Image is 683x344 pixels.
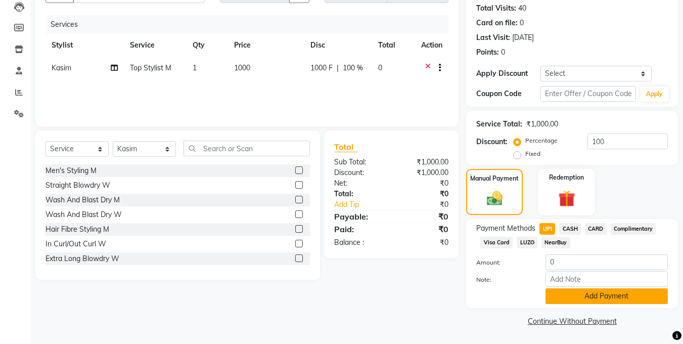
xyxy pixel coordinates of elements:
label: Percentage [525,136,558,145]
span: | [337,63,339,73]
div: ₹0 [402,199,457,210]
input: Add Note [545,271,668,287]
span: Total [334,142,357,152]
span: Kasim [52,63,71,72]
div: Total: [327,189,391,199]
div: [DATE] [512,32,534,43]
div: Hair Fibre Styling M [45,224,109,235]
div: ₹0 [391,210,456,223]
a: Continue Without Payment [468,316,676,327]
div: ₹0 [391,178,456,189]
span: Payment Methods [476,223,535,234]
div: ₹0 [391,223,456,235]
label: Redemption [549,173,584,182]
span: Complimentary [611,223,656,235]
span: CASH [559,223,581,235]
th: Action [415,34,448,57]
div: Wash And Blast Dry M [45,195,120,205]
th: Stylist [45,34,124,57]
div: Discount: [327,167,391,178]
div: ₹0 [391,237,456,248]
span: 1000 [234,63,250,72]
div: Coupon Code [476,89,540,99]
div: Services [47,15,456,34]
div: In Curl/Out Curl W [45,239,106,249]
div: Balance : [327,237,391,248]
div: ₹1,000.00 [391,167,456,178]
div: Men's Styling M [45,165,97,176]
th: Qty [187,34,228,57]
span: 1 [193,63,197,72]
label: Amount: [469,258,537,267]
button: Add Payment [545,288,668,304]
th: Price [228,34,305,57]
label: Fixed [525,149,540,158]
div: Net: [327,178,391,189]
span: 0 [378,63,382,72]
div: ₹1,000.00 [391,157,456,167]
label: Note: [469,275,537,284]
div: Last Visit: [476,32,510,43]
img: _gift.svg [553,188,580,209]
div: Extra Long Blowdry W [45,253,119,264]
div: Wash And Blast Dry W [45,209,122,220]
button: Apply [640,87,669,102]
div: Straight Blowdry W [45,180,110,191]
span: UPI [539,223,555,235]
input: Enter Offer / Coupon Code [540,86,636,102]
input: Search or Scan [184,141,310,156]
th: Disc [304,34,372,57]
div: Discount: [476,137,508,147]
th: Service [124,34,187,57]
div: ₹0 [391,189,456,199]
img: _cash.svg [482,189,508,207]
span: 1000 F [310,63,333,73]
div: Total Visits: [476,3,516,14]
div: Paid: [327,223,391,235]
div: 0 [520,18,524,28]
input: Amount [545,254,668,270]
div: Service Total: [476,119,522,130]
a: Add Tip [327,199,402,210]
th: Total [372,34,416,57]
span: NearBuy [541,237,570,248]
div: 40 [518,3,526,14]
span: Top Stylist M [130,63,171,72]
div: Card on file: [476,18,518,28]
div: Sub Total: [327,157,391,167]
span: Visa Card [480,237,513,248]
div: Payable: [327,210,391,223]
div: Apply Discount [476,68,540,79]
span: 100 % [343,63,363,73]
div: 0 [501,47,505,58]
span: CARD [585,223,607,235]
div: ₹1,000.00 [526,119,558,130]
label: Manual Payment [470,174,519,183]
div: Points: [476,47,499,58]
span: LUZO [517,237,537,248]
